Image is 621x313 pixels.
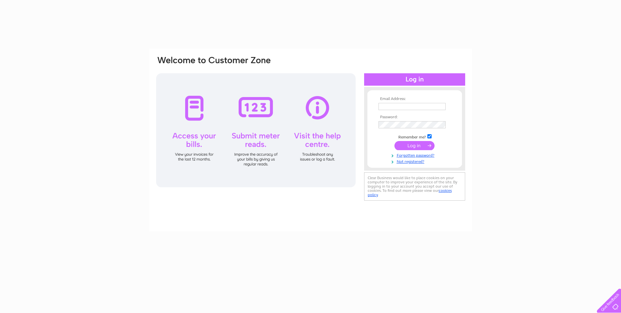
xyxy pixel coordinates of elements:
[378,158,452,164] a: Not registered?
[377,115,452,120] th: Password:
[377,97,452,101] th: Email Address:
[368,188,452,197] a: cookies policy
[378,152,452,158] a: Forgotten password?
[377,133,452,140] td: Remember me?
[394,141,435,150] input: Submit
[364,172,465,201] div: Clear Business would like to place cookies on your computer to improve your experience of the sit...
